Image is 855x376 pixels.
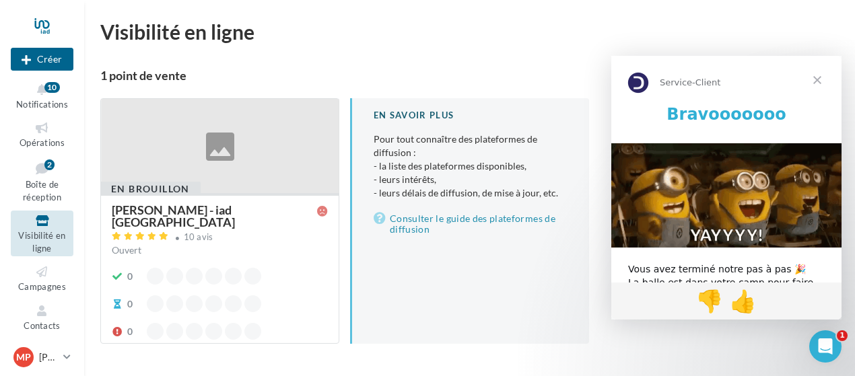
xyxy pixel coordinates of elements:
[11,262,73,295] a: Campagnes
[16,350,31,364] span: MP
[100,69,636,81] div: 1 point de vente
[11,301,73,334] a: Contacts
[127,325,133,338] div: 0
[18,230,65,254] span: Visibilité en ligne
[44,82,60,93] div: 10
[39,350,58,364] p: [PERSON_NAME]
[20,137,65,148] span: Opérations
[44,159,55,170] div: 2
[112,204,317,228] div: [PERSON_NAME] - iad [GEOGRAPHIC_DATA]
[611,56,842,319] iframe: Intercom live chat message
[11,48,73,71] div: Nouvelle campagne
[11,48,73,71] button: Créer
[11,79,73,112] button: Notifications 10
[11,344,73,370] a: MP [PERSON_NAME]
[18,281,66,292] span: Campagnes
[100,182,201,196] div: En brouillon
[24,320,61,331] span: Contacts
[374,173,568,186] li: - leurs intérêts,
[809,330,842,363] iframe: Intercom live chat
[374,211,568,237] a: Consulter le guide des plateformes de diffusion
[100,22,839,42] div: Visibilité en ligne
[374,133,568,200] p: Pour tout connaître des plateformes de diffusion :
[127,297,133,311] div: 0
[11,211,73,256] a: Visibilité en ligne
[184,233,213,241] div: 10 avis
[23,179,61,202] span: Boîte de réception
[11,157,73,206] a: Boîte de réception2
[112,230,328,246] a: 10 avis
[112,244,141,256] span: Ouvert
[16,99,68,110] span: Notifications
[374,159,568,173] li: - la liste des plateformes disponibles,
[837,330,848,341] span: 1
[374,186,568,200] li: - leurs délais de diffusion, de mise à jour, etc.
[374,109,568,122] div: En savoir plus
[127,270,133,283] div: 0
[11,118,73,151] a: Opérations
